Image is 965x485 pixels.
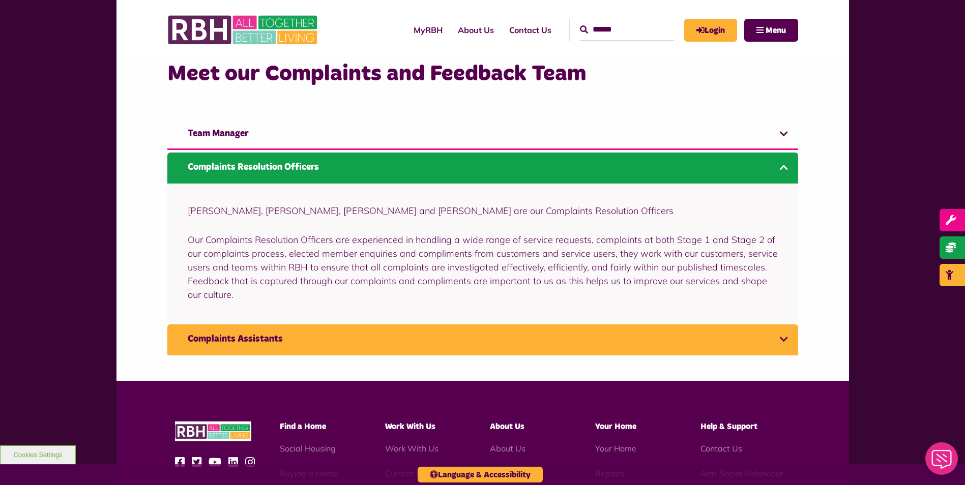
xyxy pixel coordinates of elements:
span: Menu [766,26,786,35]
button: Language & Accessibility [418,467,543,482]
a: Contact Us [502,16,559,44]
span: Work With Us [385,422,435,431]
a: Social Housing - open in a new tab [280,443,336,453]
input: Search [580,19,674,41]
h3: Meet our Complaints and Feedback Team [167,59,798,88]
button: Navigation [744,19,798,42]
a: Complaints Resolution Officers [167,153,798,184]
p: Our Complaints Resolution Officers are experienced in handling a wide range of service requests, ... [188,233,778,301]
iframe: Netcall Web Assistant for live chat [919,439,965,485]
a: MyRBH [406,16,450,44]
a: Complaints Assistants [167,324,798,355]
img: RBH [167,10,320,50]
p: [PERSON_NAME], [PERSON_NAME], [PERSON_NAME] and [PERSON_NAME] are our Complaints Resolution Officers [188,204,778,218]
span: Find a Home [280,422,326,431]
span: Your Home [595,422,636,431]
a: Contact Us [700,443,742,453]
img: RBH [175,421,251,441]
a: MyRBH [684,19,737,42]
a: Your Home [595,443,636,453]
a: About Us [490,443,525,453]
div: Complaints Resolution Officers [167,184,798,322]
a: Work With Us [385,443,438,453]
a: About Us [450,16,502,44]
span: Help & Support [700,422,757,431]
a: Team Manager [167,119,798,150]
span: About Us [490,422,524,431]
